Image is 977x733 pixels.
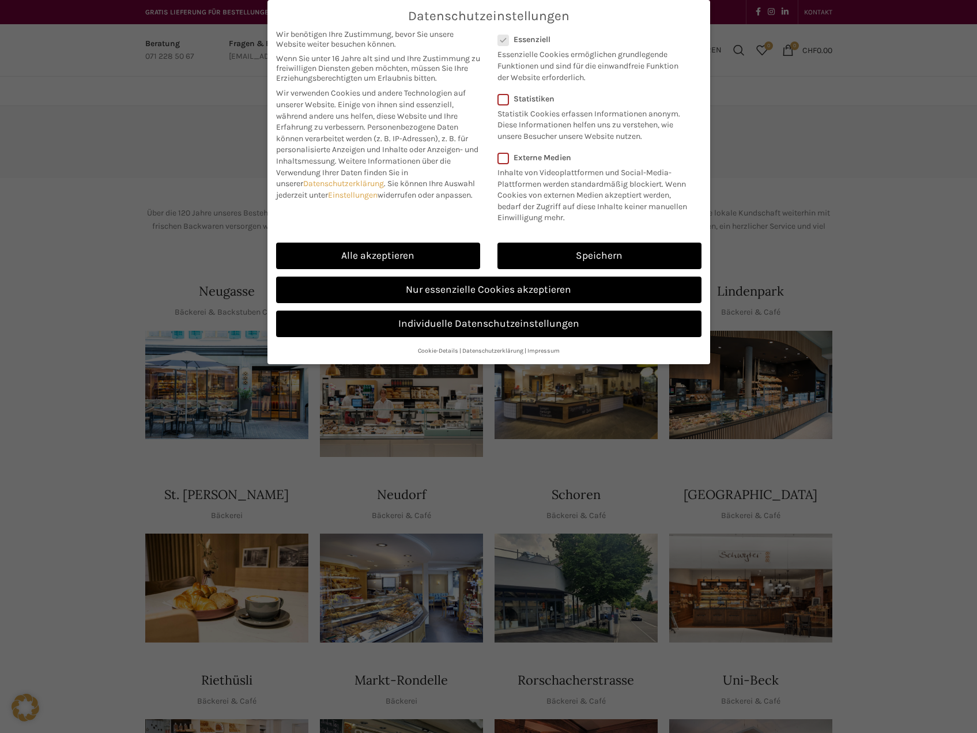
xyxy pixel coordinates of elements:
a: Speichern [497,243,701,269]
span: Weitere Informationen über die Verwendung Ihrer Daten finden Sie in unserer . [276,156,451,188]
a: Einstellungen [328,190,378,200]
p: Essenzielle Cookies ermöglichen grundlegende Funktionen und sind für die einwandfreie Funktion de... [497,44,686,83]
span: Datenschutzeinstellungen [408,9,569,24]
a: Nur essenzielle Cookies akzeptieren [276,277,701,303]
span: Wir benötigen Ihre Zustimmung, bevor Sie unsere Website weiter besuchen können. [276,29,480,49]
label: Externe Medien [497,153,694,163]
p: Statistik Cookies erfassen Informationen anonym. Diese Informationen helfen uns zu verstehen, wie... [497,104,686,142]
a: Datenschutzerklärung [303,179,384,188]
a: Individuelle Datenschutzeinstellungen [276,311,701,337]
span: Wenn Sie unter 16 Jahre alt sind und Ihre Zustimmung zu freiwilligen Diensten geben möchten, müss... [276,54,480,83]
span: Sie können Ihre Auswahl jederzeit unter widerrufen oder anpassen. [276,179,475,200]
a: Impressum [527,347,560,354]
a: Cookie-Details [418,347,458,354]
span: Wir verwenden Cookies und andere Technologien auf unserer Website. Einige von ihnen sind essenzie... [276,88,466,132]
label: Essenziell [497,35,686,44]
label: Statistiken [497,94,686,104]
p: Inhalte von Videoplattformen und Social-Media-Plattformen werden standardmäßig blockiert. Wenn Co... [497,163,694,224]
a: Datenschutzerklärung [462,347,523,354]
span: Personenbezogene Daten können verarbeitet werden (z. B. IP-Adressen), z. B. für personalisierte A... [276,122,478,166]
a: Alle akzeptieren [276,243,480,269]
